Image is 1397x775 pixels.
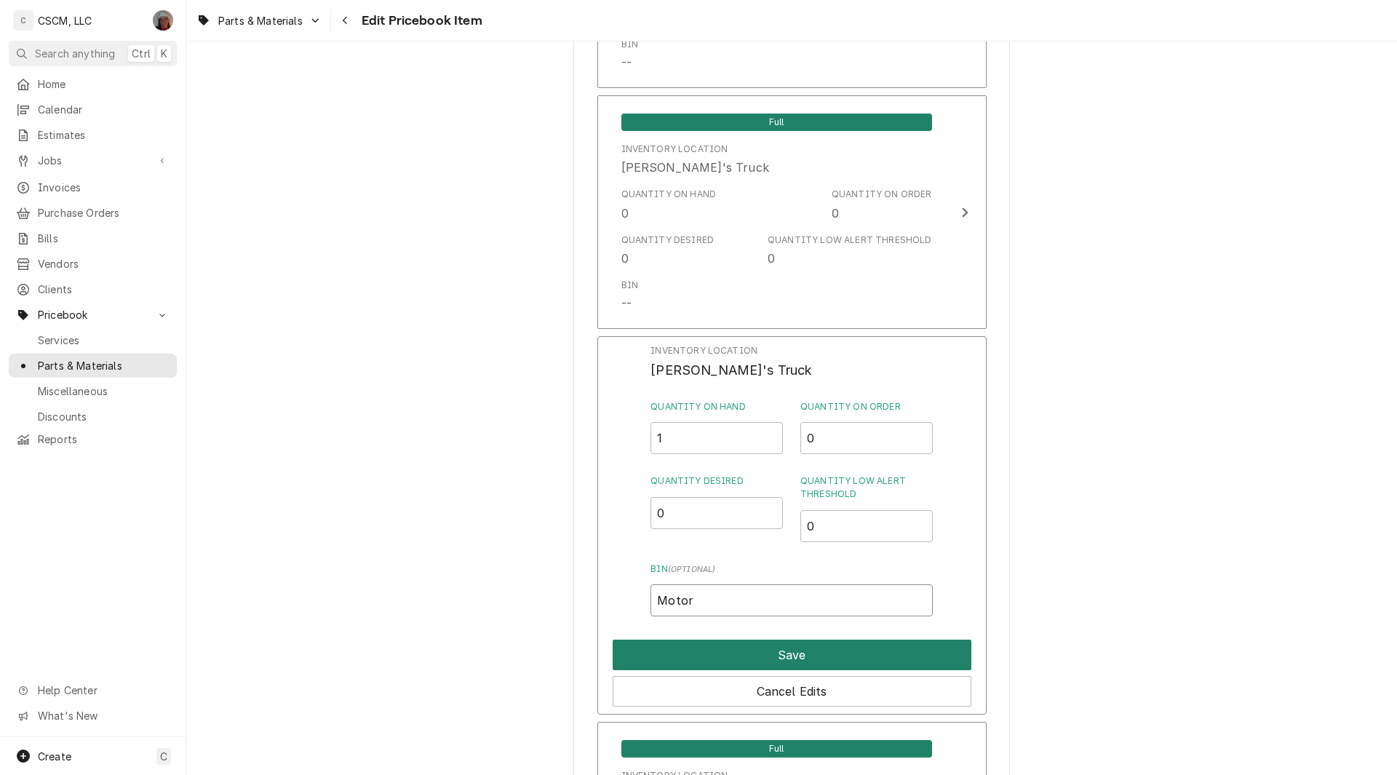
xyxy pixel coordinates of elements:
[613,634,971,670] div: Button Group Row
[800,400,933,454] div: Quantity on Order
[621,204,629,222] div: 0
[650,474,783,488] label: Quantity Desired
[621,38,638,51] div: Bin
[9,427,177,451] a: Reports
[161,46,167,61] span: K
[668,565,716,574] span: ( optional )
[9,41,177,66] button: Search anythingCtrlK
[9,226,177,250] a: Bills
[621,279,638,292] div: Bin
[153,10,173,31] div: DV
[621,114,932,131] span: Full
[191,9,327,33] a: Go to Parts & Materials
[38,102,170,117] span: Calendar
[621,112,932,131] div: Full
[38,409,170,424] span: Discounts
[9,123,177,147] a: Estimates
[650,362,812,378] span: [PERSON_NAME]'s Truck
[832,188,932,221] div: Quantity on Order
[9,72,177,96] a: Home
[38,708,168,723] span: What's New
[160,749,167,764] span: C
[650,344,932,357] span: Inventory Location
[613,640,971,670] button: Save
[9,98,177,122] a: Calendar
[9,405,177,429] a: Discounts
[650,474,783,541] div: Quantity Desired
[38,750,71,763] span: Create
[9,175,177,199] a: Invoices
[357,11,482,31] span: Edit Pricebook Item
[38,153,148,168] span: Jobs
[613,670,971,707] div: Button Group Row
[621,739,932,758] div: Full
[621,188,717,201] div: Quantity on Hand
[768,250,775,267] div: 0
[9,379,177,403] a: Miscellaneous
[38,432,170,447] span: Reports
[153,10,173,31] div: Dena Vecchetti's Avatar
[35,46,115,61] span: Search anything
[650,344,932,380] div: Inventory Location
[38,205,170,220] span: Purchase Orders
[38,383,170,399] span: Miscellaneous
[768,234,931,247] div: Quantity Low Alert Threshold
[38,127,170,143] span: Estimates
[613,634,971,707] div: Button Group
[38,231,170,246] span: Bills
[621,54,632,71] div: --
[650,563,932,576] label: Bin
[38,333,170,348] span: Services
[9,678,177,702] a: Go to Help Center
[621,234,715,247] div: Quantity Desired
[9,277,177,301] a: Clients
[621,250,629,267] div: 0
[800,474,933,541] div: Quantity Low Alert Threshold
[597,95,987,329] button: Update Inventory Level
[132,46,151,61] span: Ctrl
[650,563,932,616] div: Bin
[621,295,632,312] div: --
[9,704,177,728] a: Go to What's New
[38,256,170,271] span: Vendors
[38,358,170,373] span: Parts & Materials
[650,344,932,616] div: Inventory Level Edit Form
[621,38,638,71] div: Bin
[334,9,357,32] button: Navigate back
[650,400,783,413] label: Quantity on Hand
[832,204,839,222] div: 0
[38,13,92,28] div: CSCM, LLC
[9,303,177,327] a: Go to Pricebook
[9,328,177,352] a: Services
[13,10,33,31] div: C
[613,676,971,707] button: Cancel Edits
[38,282,170,297] span: Clients
[218,13,303,28] span: Parts & Materials
[9,201,177,225] a: Purchase Orders
[38,307,148,322] span: Pricebook
[621,143,728,156] div: Inventory Location
[800,400,933,413] label: Quantity on Order
[621,159,769,176] div: [PERSON_NAME]'s Truck
[621,279,638,312] div: Bin
[38,76,170,92] span: Home
[38,180,170,195] span: Invoices
[621,188,717,221] div: Quantity on Hand
[621,740,932,758] span: Full
[832,188,932,201] div: Quantity on Order
[38,683,168,698] span: Help Center
[9,252,177,276] a: Vendors
[621,143,769,176] div: Location
[650,360,932,380] span: Inventory Location
[621,234,715,267] div: Quantity Desired
[9,148,177,172] a: Go to Jobs
[650,400,783,454] div: Quantity on Hand
[800,474,933,501] label: Quantity Low Alert Threshold
[768,234,931,267] div: Quantity Low Alert Threshold
[9,354,177,378] a: Parts & Materials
